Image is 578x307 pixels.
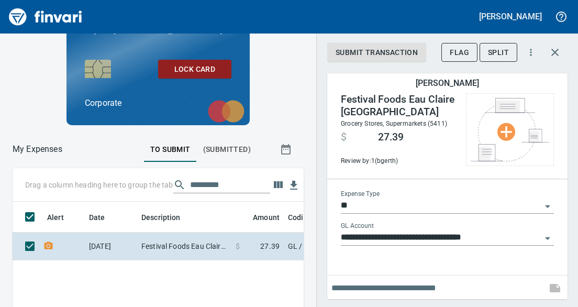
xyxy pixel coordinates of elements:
td: [DATE] [85,233,137,260]
span: Description [141,211,181,224]
span: Coding [288,211,312,224]
button: Submit Transaction [327,43,426,62]
span: Amount [253,211,280,224]
button: [PERSON_NAME] [476,8,544,25]
span: Alert [47,211,64,224]
button: Show transactions within a particular date range [270,137,304,162]
span: Split [488,46,509,59]
img: Select file [471,98,549,161]
button: Flag [441,43,477,62]
span: This records your note into the expense [542,276,568,301]
span: Lock Card [166,63,223,76]
span: Flag [450,46,469,59]
h5: [PERSON_NAME] [479,11,542,22]
td: Festival Foods Eau Claire [GEOGRAPHIC_DATA] [137,233,231,260]
span: Amount [239,211,280,224]
p: My Expenses [13,143,62,156]
img: Finvari [6,4,85,29]
label: Expense Type [341,191,380,198]
span: Description [141,211,194,224]
h5: [PERSON_NAME] [416,78,479,89]
h4: Festival Foods Eau Claire [GEOGRAPHIC_DATA] [341,93,455,118]
p: Corporate [85,97,231,109]
button: Open [540,231,555,246]
span: Date [89,211,105,224]
span: Receipt Required [43,243,54,249]
label: GL Account [341,223,374,229]
span: Alert [47,211,77,224]
nav: breadcrumb [13,143,62,156]
td: GL / 8838001: Office Lunches & Beverages-EC [284,233,546,260]
span: Date [89,211,119,224]
span: Review by: 1 (bgerth) [341,156,455,167]
span: 27.39 [378,131,404,144]
p: Drag a column heading here to group the table [25,180,173,190]
span: (Submitted) [203,143,251,156]
span: $ [341,131,347,144]
button: Close transaction [542,40,568,65]
button: Open [540,199,555,214]
span: Coding [288,211,326,224]
span: 27.39 [260,241,280,251]
button: Choose columns to display [270,177,286,193]
span: Grocery Stores, Supermarkets (5411) [341,120,447,127]
img: mastercard.svg [203,95,250,128]
span: To Submit [150,143,191,156]
button: Lock Card [158,60,231,79]
button: Split [480,43,517,62]
button: Download table [286,178,302,193]
button: More [519,41,542,64]
span: $ [236,241,240,251]
span: Submit Transaction [336,46,418,59]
